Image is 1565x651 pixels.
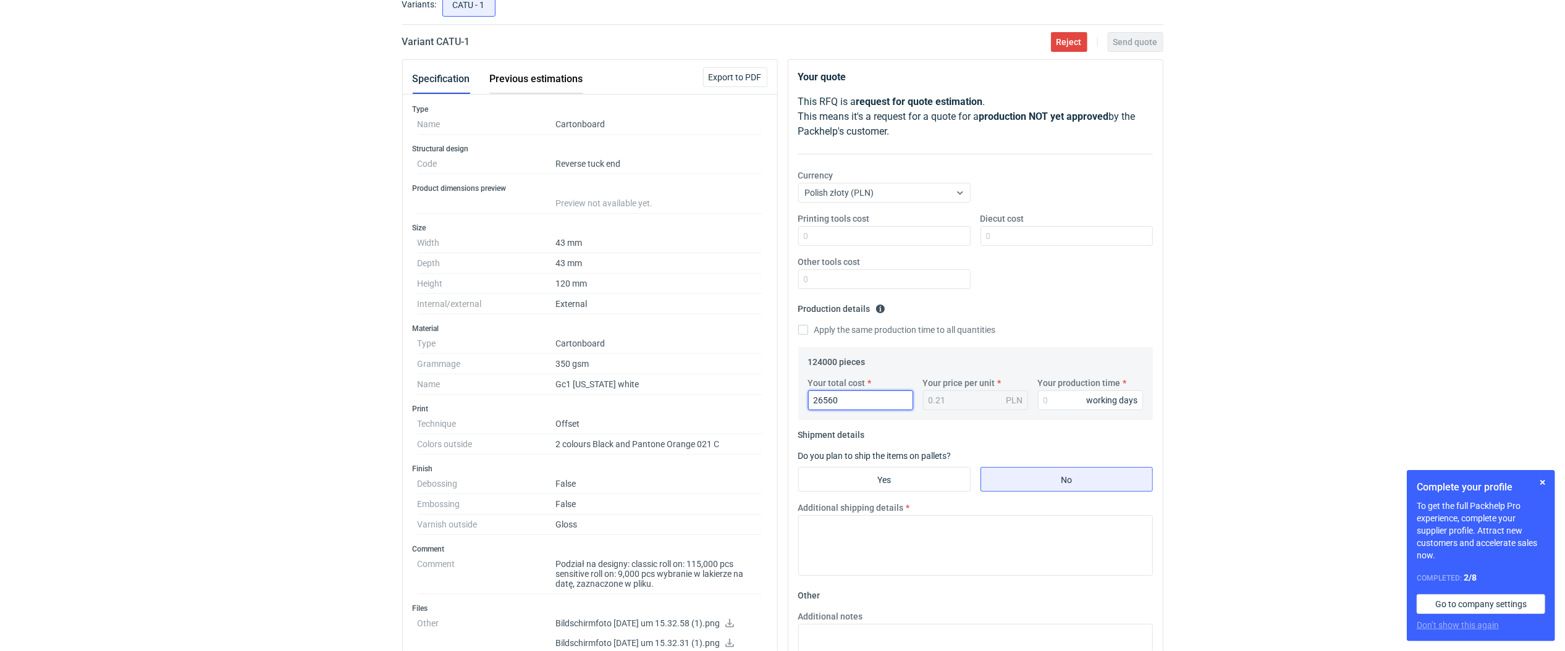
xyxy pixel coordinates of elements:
[798,212,870,225] label: Printing tools cost
[418,154,555,174] dt: Code
[1417,500,1545,561] p: To get the full Packhelp Pro experience, complete your supplier profile. Attract new customers an...
[555,414,762,434] dd: Offset
[798,299,885,314] legend: Production details
[402,35,470,49] h2: Variant CATU - 1
[798,169,833,182] label: Currency
[555,434,762,455] dd: 2 colours Black and Pantone Orange 021 C
[798,425,865,440] legend: Shipment details
[798,256,861,268] label: Other tools cost
[413,464,767,474] h3: Finish
[418,233,555,253] dt: Width
[805,188,874,198] span: Polish złoty (PLN)
[418,554,555,594] dt: Comment
[1006,394,1023,406] div: PLN
[418,274,555,294] dt: Height
[1087,394,1138,406] div: working days
[1038,377,1121,389] label: Your production time
[413,223,767,233] h3: Size
[555,494,762,514] dd: False
[555,114,762,135] dd: Cartonboard
[555,198,652,208] span: Preview not available yet.
[798,71,846,83] strong: Your quote
[418,114,555,135] dt: Name
[798,269,971,289] input: 0
[413,603,767,613] h3: Files
[413,144,767,154] h3: Structural design
[703,67,767,87] button: Export to PDF
[981,212,1024,225] label: Diecut cost
[798,610,863,623] label: Additional notes
[798,451,951,461] label: Do you plan to ship the items on pallets?
[1051,32,1087,52] button: Reject
[1464,573,1477,582] strong: 2 / 8
[1038,390,1143,410] input: 0
[1113,38,1158,46] span: Send quote
[418,434,555,455] dt: Colors outside
[808,377,866,389] label: Your total cost
[555,253,762,274] dd: 43 mm
[981,226,1153,246] input: 0
[555,154,762,174] dd: Reverse tuck end
[979,111,1109,122] strong: production NOT yet approved
[856,96,983,107] strong: request for quote estimation
[413,104,767,114] h3: Type
[555,374,762,395] dd: Gc1 [US_STATE] white
[1417,480,1545,495] h1: Complete your profile
[798,502,904,514] label: Additional shipping details
[418,374,555,395] dt: Name
[413,324,767,334] h3: Material
[413,404,767,414] h3: Print
[1417,619,1499,631] button: Don’t show this again
[798,467,971,492] label: Yes
[1535,475,1550,490] button: Skip for now
[1057,38,1082,46] span: Reject
[490,64,583,94] button: Previous estimations
[555,474,762,494] dd: False
[413,544,767,554] h3: Comment
[709,73,762,82] span: Export to PDF
[555,354,762,374] dd: 350 gsm
[981,467,1153,492] label: No
[418,514,555,535] dt: Varnish outside
[555,294,762,314] dd: External
[798,94,1153,139] p: This RFQ is a . This means it's a request for a quote for a by the Packhelp's customer.
[418,414,555,434] dt: Technique
[418,354,555,374] dt: Grammage
[798,586,820,600] legend: Other
[798,324,996,336] label: Apply the same production time to all quantities
[555,638,762,649] p: Bildschirmfoto [DATE] um 15.32.31 (1).png
[413,183,767,193] h3: Product dimensions preview
[418,294,555,314] dt: Internal/external
[418,494,555,514] dt: Embossing
[418,474,555,494] dt: Debossing
[808,390,913,410] input: 0
[555,618,762,629] p: Bildschirmfoto [DATE] um 15.32.58 (1).png
[413,64,470,94] button: Specification
[555,274,762,294] dd: 120 mm
[923,377,995,389] label: Your price per unit
[555,233,762,253] dd: 43 mm
[1108,32,1163,52] button: Send quote
[418,334,555,354] dt: Type
[1417,594,1545,614] a: Go to company settings
[418,253,555,274] dt: Depth
[1417,571,1545,584] div: Completed:
[555,334,762,354] dd: Cartonboard
[555,554,762,594] dd: Podział na designy: classic roll on: 115,000 pcs sensitive roll on: 9,000 pcs wybranie w lakierze...
[798,226,971,246] input: 0
[555,514,762,535] dd: Gloss
[808,352,866,367] legend: 124000 pieces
